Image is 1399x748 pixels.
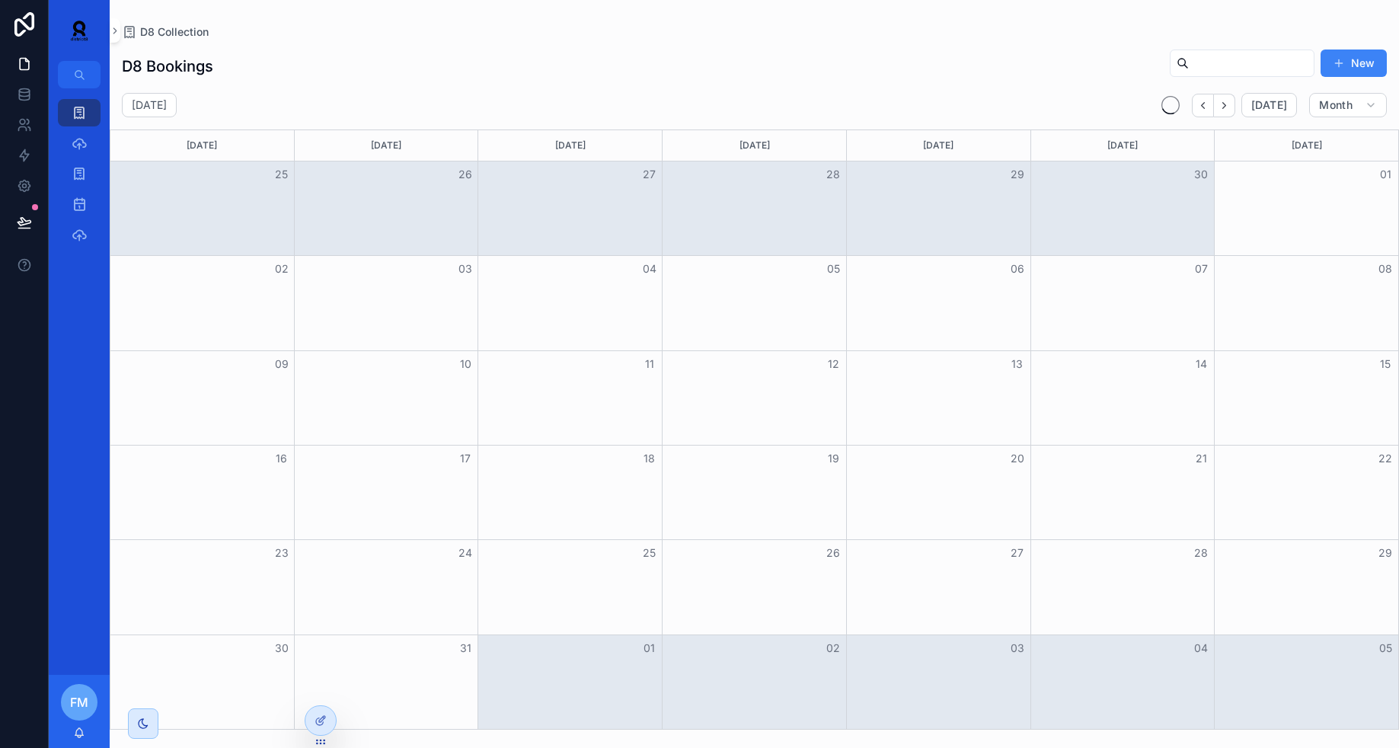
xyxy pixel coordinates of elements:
button: 12 [824,355,842,373]
button: 30 [1192,165,1210,184]
button: 14 [1192,355,1210,373]
button: 05 [1376,639,1394,657]
button: New [1321,50,1387,77]
button: 29 [1376,544,1394,562]
button: Month [1309,93,1387,117]
button: 15 [1376,355,1394,373]
button: 17 [456,449,474,468]
button: 09 [273,355,291,373]
button: 02 [824,639,842,657]
button: [DATE] [1241,93,1297,117]
button: 31 [456,639,474,657]
div: [DATE] [849,130,1028,161]
button: 07 [1192,260,1210,278]
button: 02 [273,260,291,278]
button: 01 [640,639,659,657]
button: 03 [456,260,474,278]
button: 11 [640,355,659,373]
button: 10 [456,355,474,373]
button: 27 [640,165,659,184]
button: 23 [273,544,291,562]
span: [DATE] [1251,98,1287,112]
div: [DATE] [113,130,292,161]
div: Month View [110,129,1399,730]
button: 28 [824,165,842,184]
span: FM [70,693,88,711]
button: 03 [1008,639,1027,657]
button: 25 [273,165,291,184]
button: 01 [1376,165,1394,184]
a: D8 Collection [122,24,209,40]
h2: [DATE] [132,97,167,113]
div: scrollable content [49,88,110,268]
button: 08 [1376,260,1394,278]
button: 13 [1008,355,1027,373]
button: 26 [456,165,474,184]
button: 25 [640,544,659,562]
button: 04 [1192,639,1210,657]
div: [DATE] [1217,130,1396,161]
div: [DATE] [297,130,476,161]
button: Next [1214,94,1235,117]
button: 18 [640,449,659,468]
img: App logo [61,18,97,43]
div: [DATE] [1033,130,1212,161]
button: 21 [1192,449,1210,468]
button: 27 [1008,544,1027,562]
button: 22 [1376,449,1394,468]
button: 04 [640,260,659,278]
button: Back [1192,94,1214,117]
div: [DATE] [481,130,660,161]
button: 30 [273,639,291,657]
button: 16 [273,449,291,468]
span: Month [1319,98,1353,112]
button: 26 [824,544,842,562]
div: [DATE] [665,130,844,161]
button: 28 [1192,544,1210,562]
button: 29 [1008,165,1027,184]
button: 19 [824,449,842,468]
h1: D8 Bookings [122,56,213,77]
button: 24 [456,544,474,562]
button: 06 [1008,260,1027,278]
button: 05 [824,260,842,278]
span: D8 Collection [140,24,209,40]
button: 20 [1008,449,1027,468]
